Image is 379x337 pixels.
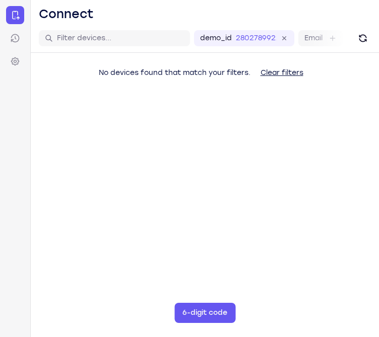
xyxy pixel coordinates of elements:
[39,6,94,22] h1: Connect
[57,33,184,43] input: Filter devices...
[6,29,24,47] a: Sessions
[174,303,235,323] button: 6-digit code
[355,30,371,46] button: Refresh
[304,33,323,43] label: Email
[6,6,24,24] a: Connect
[99,68,250,77] span: No devices found that match your filters.
[6,52,24,70] a: Settings
[252,63,311,83] button: Clear filters
[200,33,232,43] label: demo_id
